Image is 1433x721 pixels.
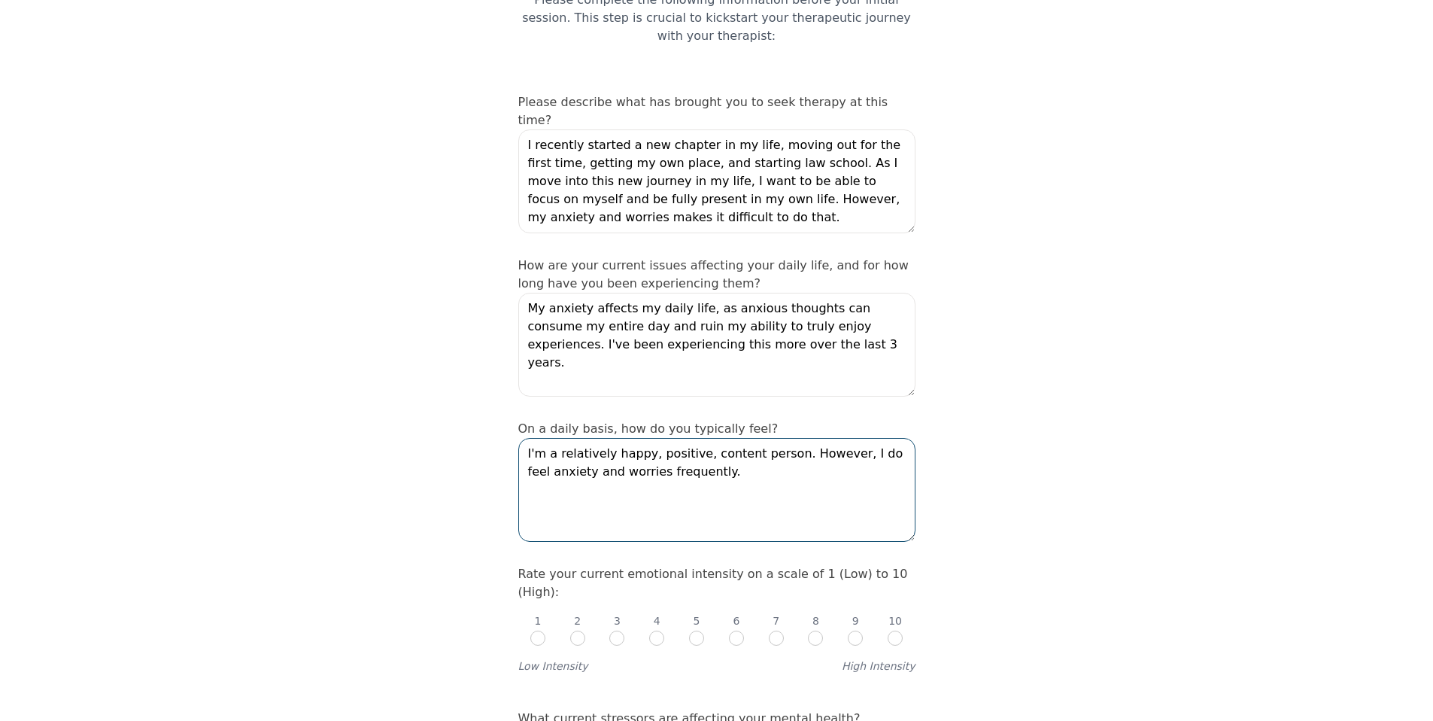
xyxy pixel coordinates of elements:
[812,613,819,628] p: 8
[733,613,739,628] p: 6
[773,613,779,628] p: 7
[888,613,902,628] p: 10
[614,613,621,628] p: 3
[518,293,915,397] textarea: My anxiety affects my daily life, as anxious thoughts can consume my entire day and ruin my abili...
[518,421,779,436] label: On a daily basis, how do you typically feel?
[534,613,541,628] p: 1
[518,659,588,674] label: Low Intensity
[518,95,888,127] label: Please describe what has brought you to seek therapy at this time?
[518,567,908,599] label: Rate your current emotional intensity on a scale of 1 (Low) to 10 (High):
[518,438,915,542] textarea: I'm a relatively happy, positive, content person. However, I do feel anxiety and worries frequently.
[574,613,581,628] p: 2
[518,129,915,233] textarea: I recently started a new chapter in my life, moving out for the first time, getting my own place,...
[694,613,700,628] p: 5
[654,613,660,628] p: 4
[852,613,859,628] p: 9
[842,659,915,674] label: High Intensity
[518,258,909,291] label: How are your current issues affecting your daily life, and for how long have you been experiencin...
